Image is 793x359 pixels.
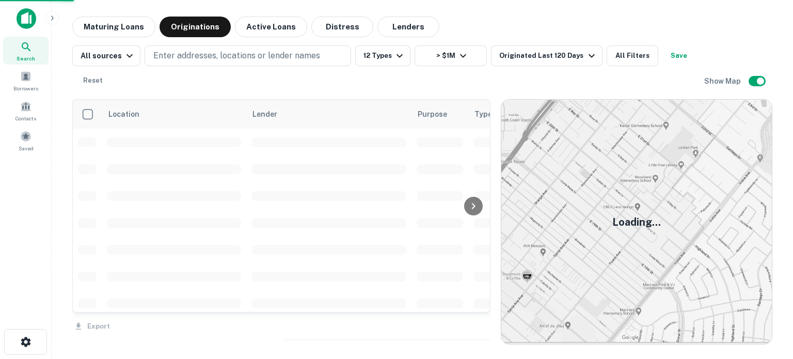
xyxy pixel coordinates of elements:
button: Active Loans [235,17,307,37]
button: All sources [72,45,140,66]
th: Purpose [411,100,468,129]
span: Purpose [418,108,461,120]
img: map-placeholder.webp [501,100,772,344]
button: > $1M [415,45,487,66]
p: Enter addresses, locations or lender names [153,50,320,62]
span: Lender [252,108,277,120]
button: All Filters [607,45,658,66]
img: capitalize-icon.png [17,8,36,29]
a: Contacts [3,97,49,124]
button: Maturing Loans [72,17,155,37]
button: Enter addresses, locations or lender names [145,45,351,66]
span: Contacts [15,114,36,122]
button: Save your search to get updates of matches that match your search criteria. [662,45,695,66]
span: Search [17,54,35,63]
span: Location [108,108,153,120]
h6: Show Map [704,75,742,87]
a: Search [3,37,49,65]
button: Originations [160,17,231,37]
a: Borrowers [3,67,49,95]
button: Reset [76,70,109,91]
iframe: Chat Widget [741,276,793,326]
th: Lender [246,100,411,129]
th: Location [102,100,246,129]
div: Originated Last 120 Days [499,50,597,62]
a: Saved [3,127,49,154]
span: Borrowers [13,84,38,92]
span: Saved [19,144,34,152]
button: 12 Types [355,45,410,66]
button: Originated Last 120 Days [491,45,602,66]
button: Lenders [377,17,439,37]
button: Distress [311,17,373,37]
div: All sources [81,50,136,62]
h5: Loading... [612,214,661,230]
